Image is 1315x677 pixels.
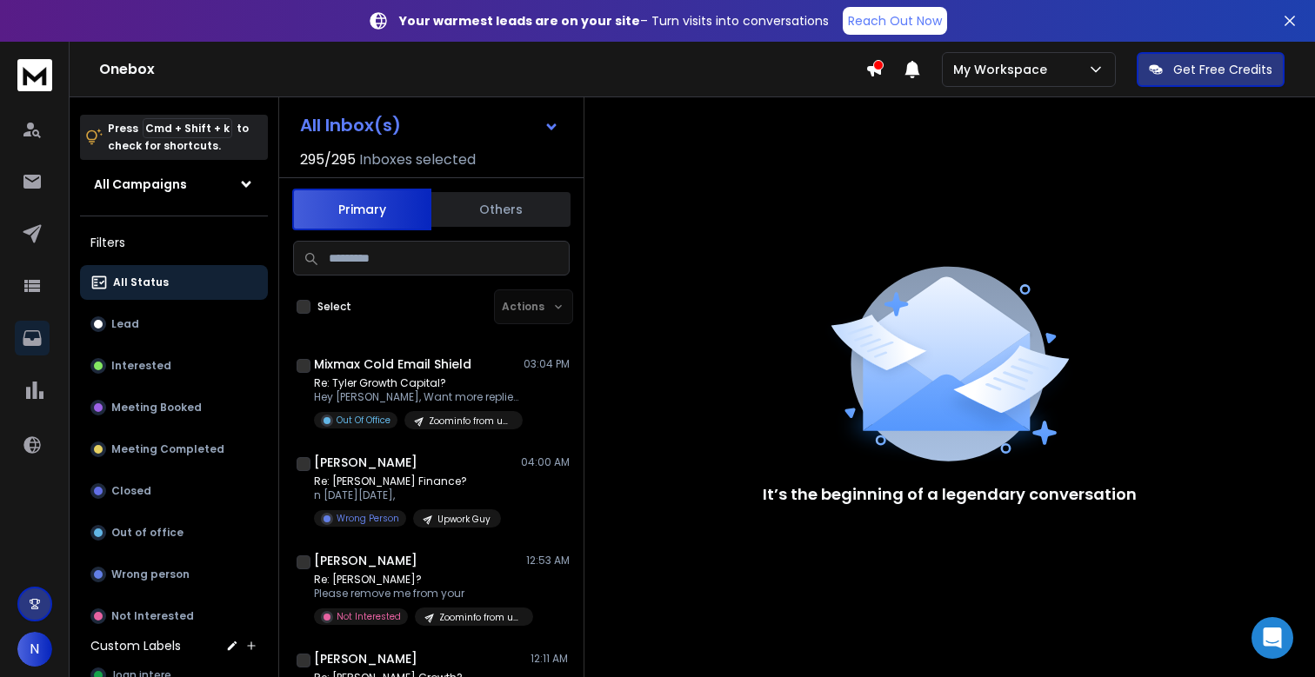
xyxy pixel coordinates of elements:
[337,610,401,623] p: Not Interested
[80,474,268,508] button: Closed
[80,599,268,634] button: Not Interested
[531,652,570,666] p: 12:11 AM
[953,61,1054,78] p: My Workspace
[80,265,268,300] button: All Status
[848,12,942,30] p: Reach Out Now
[292,189,431,230] button: Primary
[399,12,640,30] strong: Your warmest leads are on your site
[17,632,52,667] button: N
[337,512,399,525] p: Wrong Person
[521,455,570,469] p: 04:00 AM
[111,567,190,581] p: Wrong person
[300,116,401,134] h1: All Inbox(s)
[80,167,268,202] button: All Campaigns
[80,230,268,255] h3: Filters
[113,275,169,289] p: All Status
[314,355,471,373] h1: Mixmax Cold Email Shield
[1137,52,1285,87] button: Get Free Credits
[111,526,184,540] p: Out of office
[1252,617,1293,659] div: Open Intercom Messenger
[108,120,249,155] p: Press to check for shortcuts.
[437,513,491,526] p: Upwork Guy
[111,442,224,456] p: Meeting Completed
[111,359,171,373] p: Interested
[80,390,268,425] button: Meeting Booked
[314,488,501,502] p: n [DATE][DATE],
[314,454,417,471] h1: [PERSON_NAME]
[314,475,501,488] p: Re: [PERSON_NAME] Finance?
[286,108,573,143] button: All Inbox(s)
[337,414,390,427] p: Out Of Office
[314,552,417,569] h1: [PERSON_NAME]
[300,149,356,170] span: 295 / 295
[429,415,512,428] p: Zoominfo from upwork guy maybe its a scam who knows
[524,357,570,371] p: 03:04 PM
[526,554,570,567] p: 12:53 AM
[359,149,476,170] h3: Inboxes selected
[111,317,139,331] p: Lead
[843,7,947,35] a: Reach Out Now
[90,637,181,654] h3: Custom Labels
[80,307,268,342] button: Lead
[314,650,417,667] h1: [PERSON_NAME]
[314,587,523,601] p: Please remove me from your
[1173,61,1272,78] p: Get Free Credits
[99,59,865,80] h1: Onebox
[431,190,571,229] button: Others
[439,611,523,624] p: Zoominfo from upwork guy maybe its a scam who knows
[111,401,202,415] p: Meeting Booked
[314,573,523,587] p: Re: [PERSON_NAME]?
[80,432,268,467] button: Meeting Completed
[80,348,268,383] button: Interested
[143,118,232,138] span: Cmd + Shift + k
[94,176,187,193] h1: All Campaigns
[763,482,1137,507] p: It’s the beginning of a legendary conversation
[314,390,523,404] p: Hey [PERSON_NAME], Want more replies to
[17,59,52,91] img: logo
[111,484,151,498] p: Closed
[80,557,268,592] button: Wrong person
[317,300,351,314] label: Select
[111,609,194,623] p: Not Interested
[399,12,829,30] p: – Turn visits into conversations
[80,515,268,550] button: Out of office
[314,376,523,390] p: Re: Tyler Growth Capital?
